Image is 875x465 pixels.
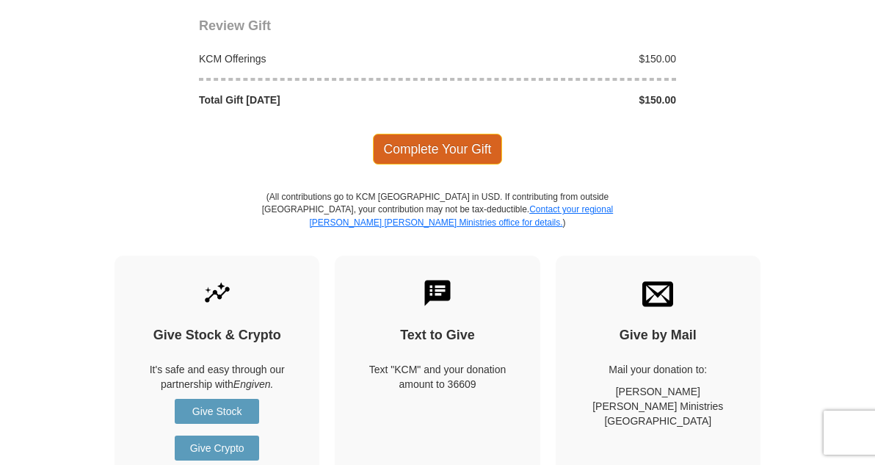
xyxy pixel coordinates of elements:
[175,399,259,424] a: Give Stock
[140,328,294,344] h4: Give Stock & Crypto
[360,328,514,344] h4: Text to Give
[233,378,273,390] i: Engiven.
[309,204,613,227] a: Contact your regional [PERSON_NAME] [PERSON_NAME] Ministries office for details.
[202,278,233,309] img: give-by-stock.svg
[437,51,684,66] div: $150.00
[581,384,735,428] p: [PERSON_NAME] [PERSON_NAME] Ministries [GEOGRAPHIC_DATA]
[192,93,438,107] div: Total Gift [DATE]
[199,18,271,33] span: Review Gift
[261,191,614,255] p: (All contributions go to KCM [GEOGRAPHIC_DATA] in USD. If contributing from outside [GEOGRAPHIC_D...
[437,93,684,107] div: $150.00
[642,278,673,309] img: envelope.svg
[581,328,735,344] h4: Give by Mail
[581,362,735,377] p: Mail your donation to:
[422,278,453,309] img: text-to-give.svg
[175,436,259,461] a: Give Crypto
[373,134,503,165] span: Complete Your Gift
[140,362,294,392] p: It's safe and easy through our partnership with
[192,51,438,66] div: KCM Offerings
[360,362,514,392] div: Text "KCM" and your donation amount to 36609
